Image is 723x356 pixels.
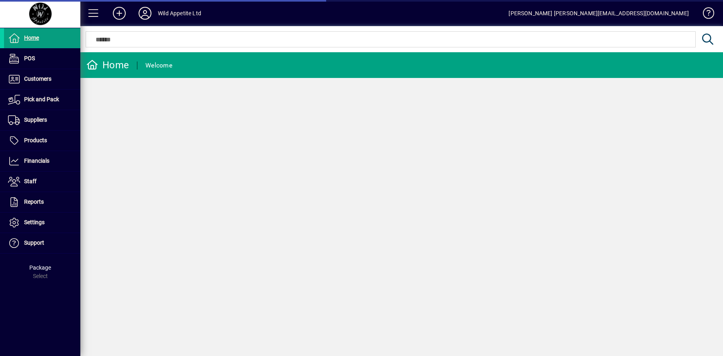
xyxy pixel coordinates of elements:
[24,239,44,246] span: Support
[4,192,80,212] a: Reports
[24,158,49,164] span: Financials
[24,35,39,41] span: Home
[4,90,80,110] a: Pick and Pack
[145,59,172,72] div: Welcome
[24,219,45,225] span: Settings
[4,213,80,233] a: Settings
[106,6,132,20] button: Add
[24,137,47,143] span: Products
[4,69,80,89] a: Customers
[4,151,80,171] a: Financials
[29,264,51,271] span: Package
[4,49,80,69] a: POS
[4,233,80,253] a: Support
[24,55,35,61] span: POS
[86,59,129,72] div: Home
[132,6,158,20] button: Profile
[4,131,80,151] a: Products
[4,110,80,130] a: Suppliers
[158,7,201,20] div: Wild Appetite Ltd
[697,2,713,28] a: Knowledge Base
[509,7,689,20] div: [PERSON_NAME] [PERSON_NAME][EMAIL_ADDRESS][DOMAIN_NAME]
[24,76,51,82] span: Customers
[24,117,47,123] span: Suppliers
[24,96,59,102] span: Pick and Pack
[24,178,37,184] span: Staff
[24,198,44,205] span: Reports
[4,172,80,192] a: Staff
